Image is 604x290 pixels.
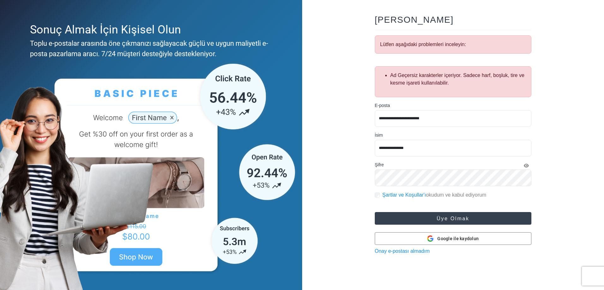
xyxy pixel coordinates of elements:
[426,192,486,198] font: okudum ve kabul ediyorum
[30,23,181,36] font: Sonuç Almak İçin Kişisel Olun
[390,73,524,86] font: Ad Geçersiz karakterler içeriyor. Sadece harf, boşluk, tire ve kesme işareti kullanılabilir.
[375,232,531,245] button: Google ile kaydolun
[375,248,430,254] a: Onay e-postası almadım
[375,212,531,225] button: Üye olmak
[30,39,268,58] font: Toplu e-postalar arasında öne çıkmanızı sağlayacak güçlü ve uygun maliyetli e-posta pazarlama ara...
[524,163,529,168] i: Şifreyi Göster
[380,42,466,47] font: Lütfen aşağıdaki problemleri inceleyin:
[375,162,384,167] font: Şifre
[375,103,390,108] font: E-posta
[375,15,454,25] font: [PERSON_NAME]
[437,236,479,241] font: Google ile kaydolun
[437,216,469,221] font: Üye olmak
[375,133,383,138] font: İsim
[382,192,426,198] a: Şartlar ve Koşullar'ı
